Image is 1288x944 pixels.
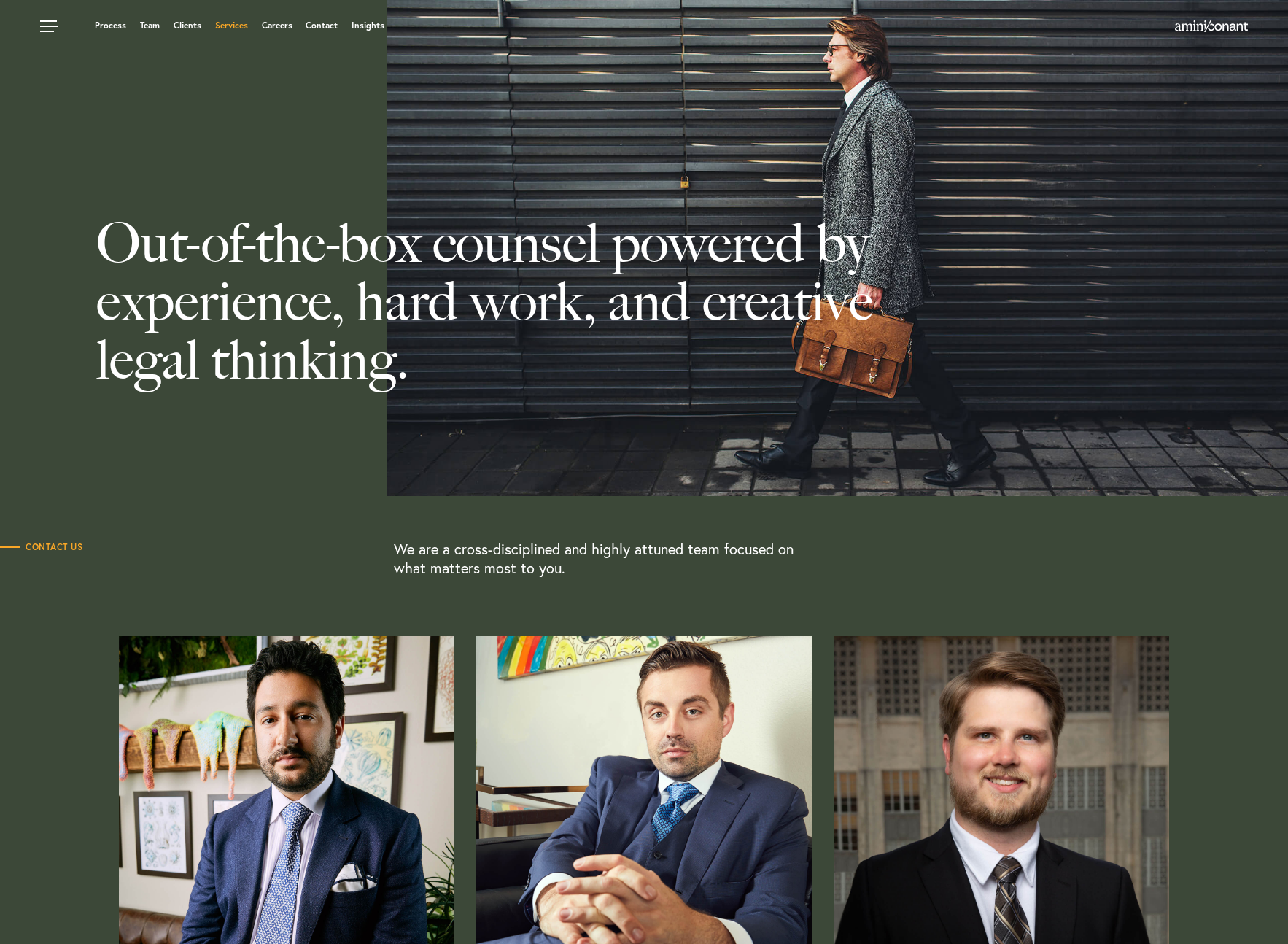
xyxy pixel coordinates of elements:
a: Team [140,21,160,30]
a: Home [1175,21,1248,33]
a: Process [95,21,126,30]
a: Clients [174,21,201,30]
a: Contact [306,21,338,30]
img: Amini & Conant [1175,20,1248,32]
a: Insights [352,21,384,30]
p: We are a cross-disciplined and highly attuned team focused on what matters most to you. [394,540,827,578]
a: Services [215,21,248,30]
a: Careers [262,21,292,30]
